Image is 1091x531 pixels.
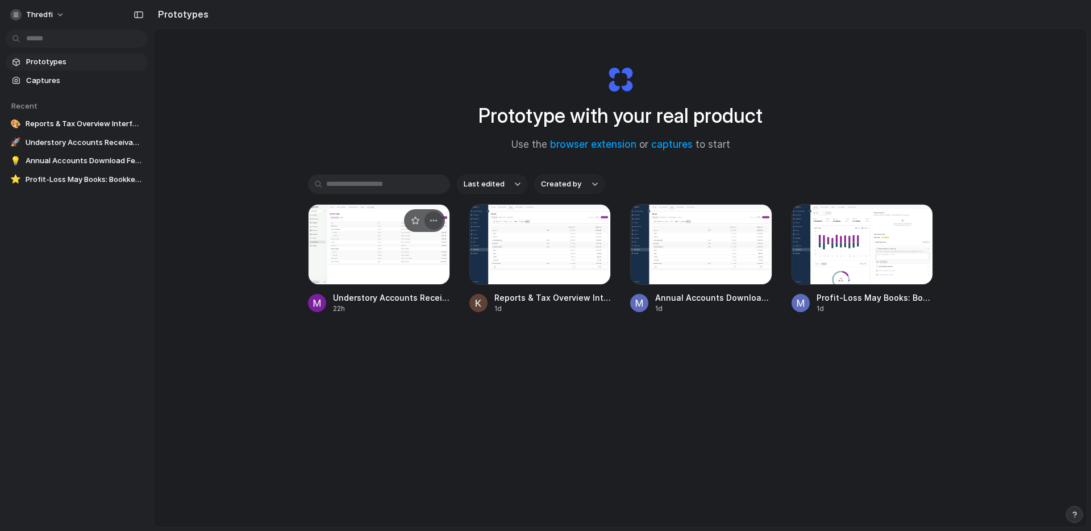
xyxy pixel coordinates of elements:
[26,75,143,86] span: Captures
[6,152,148,169] a: 💡Annual Accounts Download Feature
[550,139,636,150] a: browser extension
[26,137,143,148] span: Understory Accounts Receivables
[6,115,148,132] a: 🎨Reports & Tax Overview Interface
[792,204,934,314] a: Profit-Loss May Books: Bookkeeping Docs & TasksProfit-Loss May Books: Bookkeeping Docs & Tasks1d
[6,171,148,188] a: ⭐Profit-Loss May Books: Bookkeeping Docs & Tasks
[457,175,527,194] button: Last edited
[6,72,148,89] a: Captures
[655,304,772,314] div: 1d
[817,304,934,314] div: 1d
[6,6,70,24] button: thredfi
[6,134,148,151] a: 🚀Understory Accounts Receivables
[26,9,53,20] span: thredfi
[333,292,450,304] span: Understory Accounts Receivables
[308,204,450,314] a: Understory Accounts ReceivablesUnderstory Accounts Receivables22h
[10,118,21,130] div: 🎨
[494,304,611,314] div: 1d
[469,204,611,314] a: Reports & Tax Overview InterfaceReports & Tax Overview Interface1d
[534,175,605,194] button: Created by
[494,292,611,304] span: Reports & Tax Overview Interface
[333,304,450,314] div: 22h
[541,179,581,190] span: Created by
[651,139,693,150] a: captures
[10,137,21,148] div: 🚀
[26,56,143,68] span: Prototypes
[478,101,763,131] h1: Prototype with your real product
[10,174,21,185] div: ⭐
[655,292,772,304] span: Annual Accounts Download Feature
[11,101,38,110] span: Recent
[26,118,143,130] span: Reports & Tax Overview Interface
[10,155,21,167] div: 💡
[26,155,143,167] span: Annual Accounts Download Feature
[817,292,934,304] span: Profit-Loss May Books: Bookkeeping Docs & Tasks
[511,138,730,152] span: Use the or to start
[153,7,209,21] h2: Prototypes
[464,179,505,190] span: Last edited
[630,204,772,314] a: Annual Accounts Download FeatureAnnual Accounts Download Feature1d
[26,174,143,185] span: Profit-Loss May Books: Bookkeeping Docs & Tasks
[6,53,148,70] a: Prototypes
